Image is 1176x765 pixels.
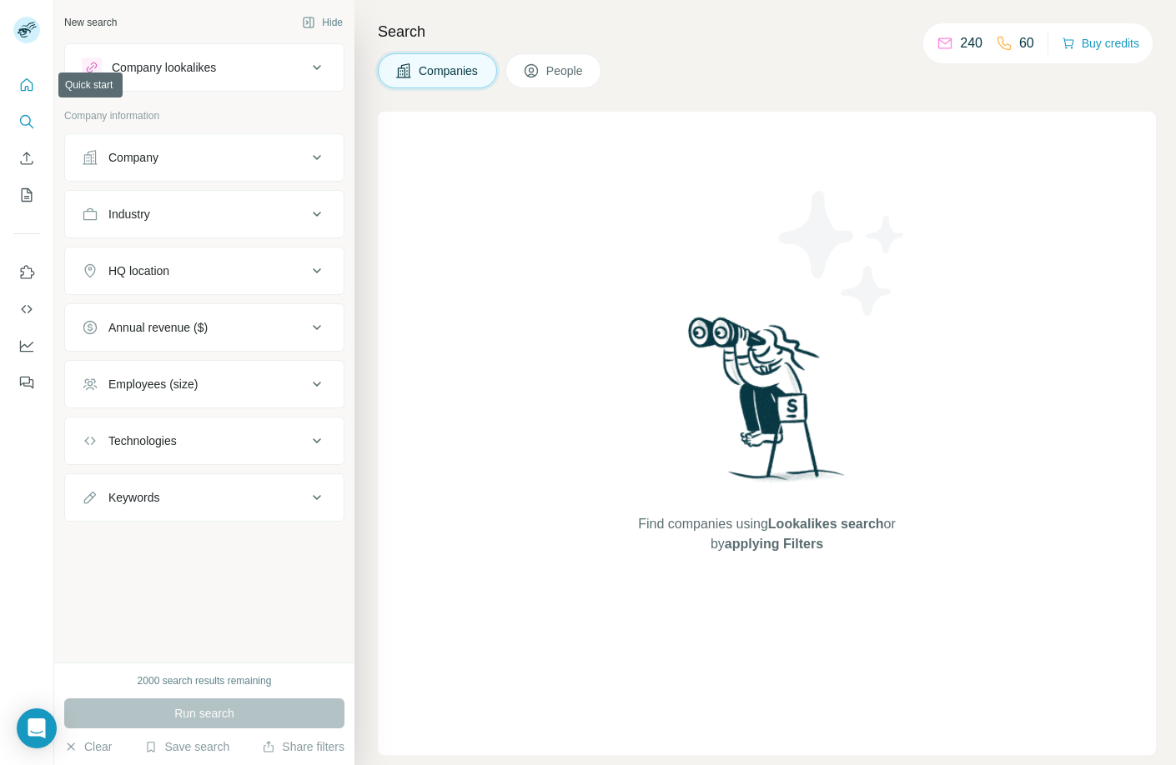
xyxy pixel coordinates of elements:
[13,143,40,173] button: Enrich CSV
[65,421,344,461] button: Technologies
[262,738,344,755] button: Share filters
[13,367,40,397] button: Feedback
[767,178,917,328] img: Surfe Illustration - Stars
[65,194,344,234] button: Industry
[13,257,40,287] button: Use Surfe on LinkedIn
[138,673,272,688] div: 2000 search results remaining
[13,331,40,361] button: Dashboard
[725,537,823,551] span: applying Filters
[681,312,854,498] img: Surfe Illustration - Woman searching with binoculars
[1019,33,1034,53] p: 60
[108,376,198,392] div: Employees (size)
[960,33,983,53] p: 240
[108,149,158,166] div: Company
[633,514,900,554] span: Find companies using or by
[108,489,159,506] div: Keywords
[64,15,117,30] div: New search
[64,738,112,755] button: Clear
[108,432,177,449] div: Technologies
[768,517,884,531] span: Lookalikes search
[290,10,354,35] button: Hide
[65,364,344,404] button: Employees (size)
[144,738,229,755] button: Save search
[65,47,344,87] button: Company lookalikes
[13,107,40,137] button: Search
[108,206,150,222] div: Industry
[108,319,208,336] div: Annual revenue ($)
[13,70,40,100] button: Quick start
[112,59,216,76] div: Company lookalikes
[64,108,344,123] p: Company information
[13,180,40,210] button: My lists
[419,62,480,79] span: Companies
[65,477,344,517] button: Keywords
[65,307,344,347] button: Annual revenue ($)
[13,294,40,324] button: Use Surfe API
[108,262,169,279] div: HQ location
[17,708,57,748] div: Open Intercom Messenger
[65,251,344,291] button: HQ location
[546,62,585,79] span: People
[65,137,344,177] button: Company
[378,20,1156,43] h4: Search
[1062,32,1139,55] button: Buy credits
